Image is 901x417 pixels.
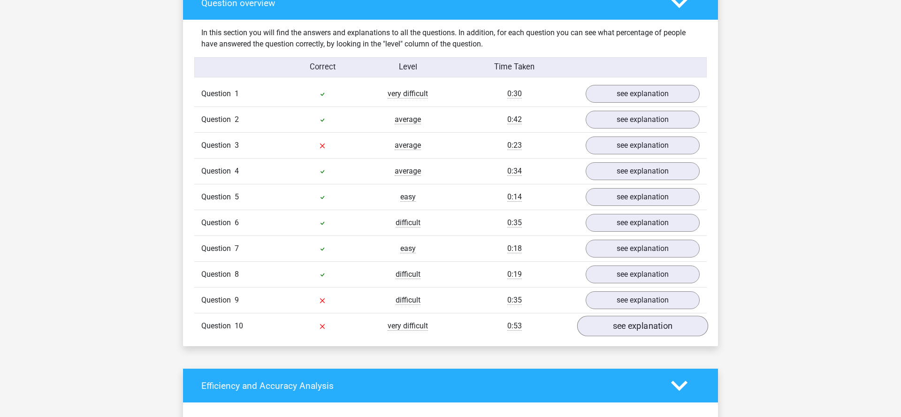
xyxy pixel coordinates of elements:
[396,218,420,227] span: difficult
[201,140,235,151] span: Question
[586,265,700,283] a: see explanation
[586,85,700,103] a: see explanation
[235,115,239,124] span: 2
[507,115,522,124] span: 0:42
[507,321,522,331] span: 0:53
[586,136,700,154] a: see explanation
[507,270,522,279] span: 0:19
[235,244,239,253] span: 7
[507,218,522,227] span: 0:35
[507,141,522,150] span: 0:23
[586,188,700,206] a: see explanation
[586,162,700,180] a: see explanation
[586,240,700,258] a: see explanation
[396,270,420,279] span: difficult
[388,89,428,99] span: very difficult
[586,291,700,309] a: see explanation
[235,89,239,98] span: 1
[450,61,579,73] div: Time Taken
[235,192,239,201] span: 5
[396,296,420,305] span: difficult
[400,244,416,253] span: easy
[201,191,235,203] span: Question
[400,192,416,202] span: easy
[507,167,522,176] span: 0:34
[235,321,243,330] span: 10
[507,192,522,202] span: 0:14
[235,296,239,304] span: 9
[507,89,522,99] span: 0:30
[201,380,657,391] h4: Efficiency and Accuracy Analysis
[395,167,421,176] span: average
[586,214,700,232] a: see explanation
[194,27,707,50] div: In this section you will find the answers and explanations to all the questions. In addition, for...
[280,61,366,73] div: Correct
[201,243,235,254] span: Question
[577,316,708,336] a: see explanation
[395,141,421,150] span: average
[235,167,239,175] span: 4
[201,217,235,228] span: Question
[201,295,235,306] span: Question
[507,244,522,253] span: 0:18
[507,296,522,305] span: 0:35
[201,114,235,125] span: Question
[586,111,700,129] a: see explanation
[235,270,239,279] span: 8
[201,166,235,177] span: Question
[201,269,235,280] span: Question
[201,88,235,99] span: Question
[235,218,239,227] span: 6
[201,320,235,332] span: Question
[235,141,239,150] span: 3
[365,61,450,73] div: Level
[388,321,428,331] span: very difficult
[395,115,421,124] span: average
